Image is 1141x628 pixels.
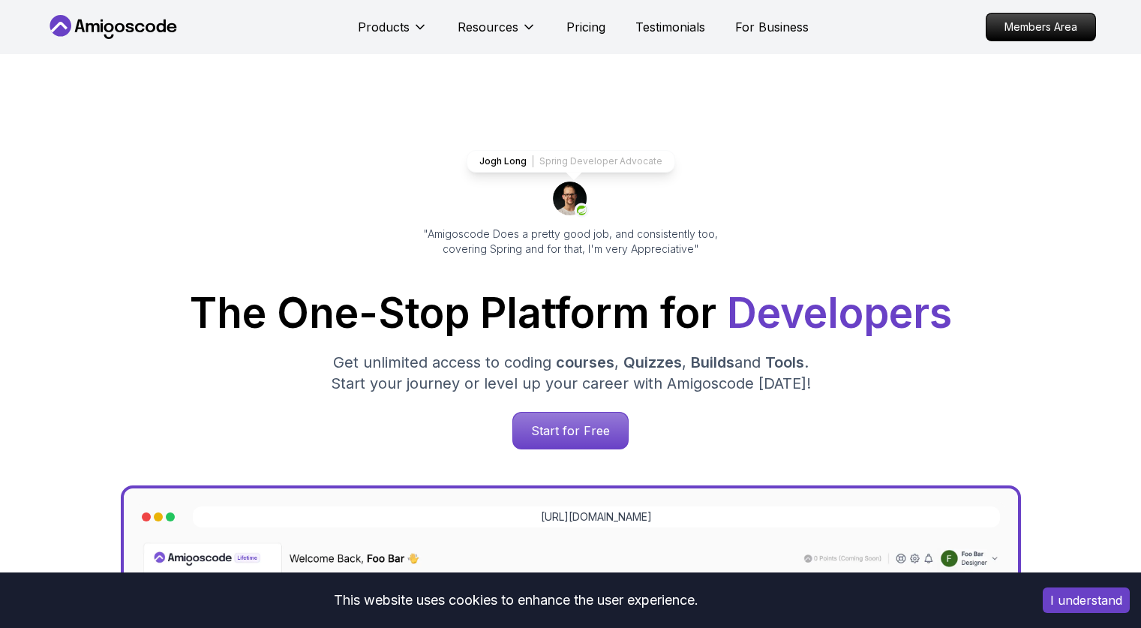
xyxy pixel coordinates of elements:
button: Products [358,18,428,48]
a: [URL][DOMAIN_NAME] [541,509,652,524]
a: For Business [735,18,809,36]
span: Quizzes [623,353,682,371]
div: This website uses cookies to enhance the user experience. [11,584,1020,617]
span: courses [556,353,614,371]
h1: The One-Stop Platform for [58,293,1084,334]
span: Builds [691,353,734,371]
button: Accept cookies [1043,587,1130,613]
a: Members Area [986,13,1096,41]
p: Products [358,18,410,36]
span: Developers [727,288,952,338]
p: Jogh Long [479,155,527,167]
button: Resources [458,18,536,48]
p: Members Area [986,14,1095,41]
img: josh long [553,182,589,218]
a: Testimonials [635,18,705,36]
p: "Amigoscode Does a pretty good job, and consistently too, covering Spring and for that, I'm very ... [403,227,739,257]
p: Spring Developer Advocate [539,155,662,167]
span: Tools [765,353,804,371]
a: Start for Free [512,412,629,449]
p: Resources [458,18,518,36]
a: Pricing [566,18,605,36]
p: Start for Free [513,413,628,449]
p: Get unlimited access to coding , , and . Start your journey or level up your career with Amigosco... [319,352,823,394]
